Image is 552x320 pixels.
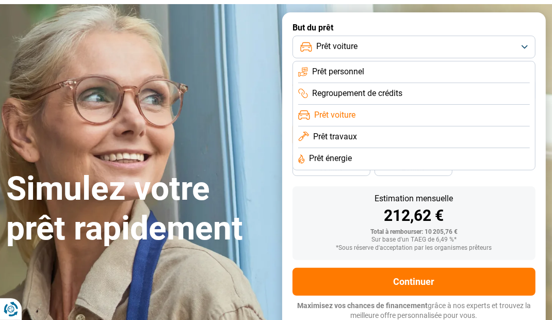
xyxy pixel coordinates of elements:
[293,268,535,296] button: Continuer
[313,131,357,142] span: Prêt travaux
[293,36,535,58] button: Prêt voiture
[301,245,527,252] div: *Sous réserve d'acceptation par les organismes prêteurs
[301,236,527,244] div: Sur base d'un TAEG de 6,49 %*
[312,66,364,77] span: Prêt personnel
[301,195,527,203] div: Estimation mensuelle
[314,109,355,121] span: Prêt voiture
[320,165,343,171] span: 30 mois
[402,165,425,171] span: 24 mois
[316,41,358,52] span: Prêt voiture
[301,208,527,223] div: 212,62 €
[309,153,352,164] span: Prêt énergie
[6,169,270,249] h1: Simulez votre prêt rapidement
[293,23,535,33] label: But du prêt
[312,88,402,99] span: Regroupement de crédits
[297,301,428,310] span: Maximisez vos chances de financement
[301,229,527,236] div: Total à rembourser: 10 205,76 €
